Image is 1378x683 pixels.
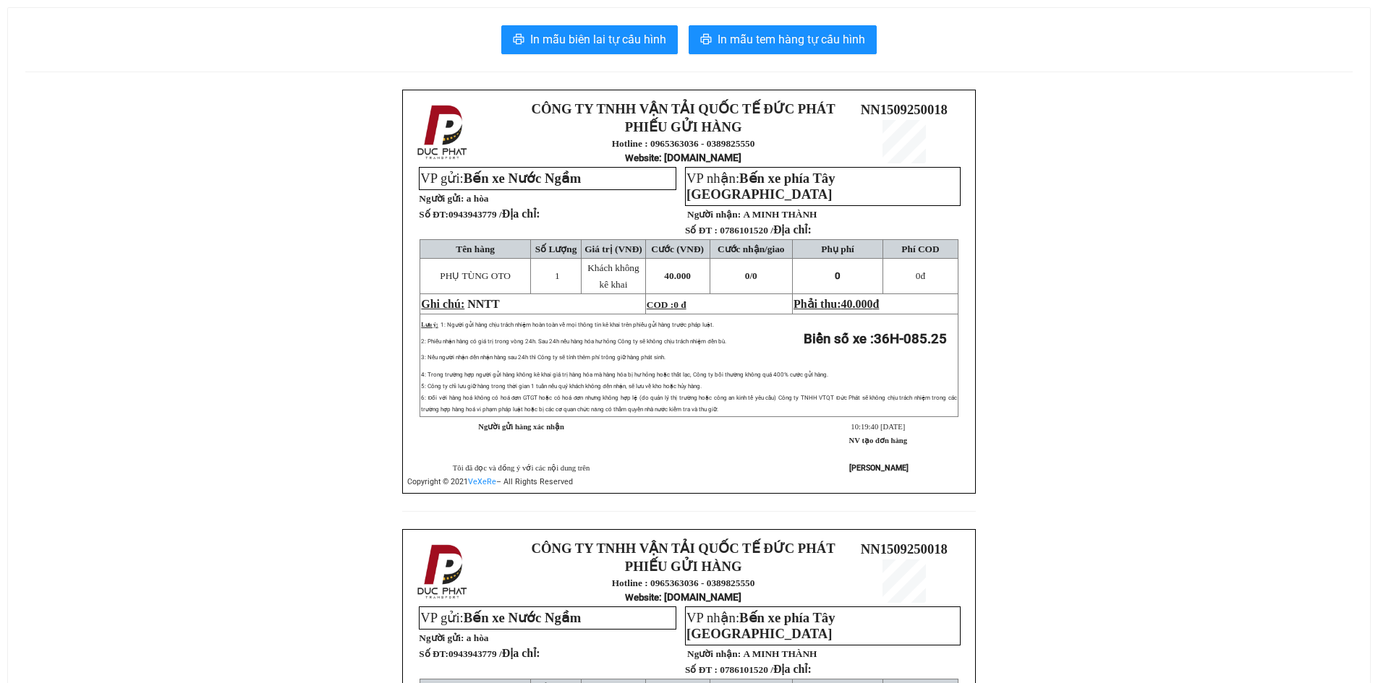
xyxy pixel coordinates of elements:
strong: Số ĐT : [685,225,718,236]
span: 0786101520 / [720,225,812,236]
span: Website [625,153,659,163]
span: đ [873,298,880,310]
span: Bến xe phía Tây [GEOGRAPHIC_DATA] [686,610,835,641]
strong: Người gửi: [419,632,464,643]
span: VP gửi: [420,610,581,625]
strong: CÔNG TY TNHH VẬN TẢI QUỐC TẾ ĐỨC PHÁT [532,541,835,556]
span: Bến xe Nước Ngầm [464,171,582,186]
span: Tên hàng [456,244,495,254]
span: 0 [752,270,757,281]
img: logo [413,541,474,602]
span: VP nhận: [686,171,835,202]
span: Khách không kê khai [587,262,639,290]
span: Địa chỉ: [502,207,540,220]
span: Website [625,592,659,603]
strong: : [DOMAIN_NAME] [625,591,741,603]
span: Lưu ý: [421,322,438,328]
button: printerIn mẫu biên lai tự cấu hình [501,25,678,54]
strong: Người gửi hàng xác nhận [478,423,564,431]
span: In mẫu biên lai tự cấu hình [530,30,666,48]
span: Tôi đã đọc và đồng ý với các nội dung trên [453,464,590,472]
span: 4: Trong trường hợp người gửi hàng không kê khai giá trị hàng hóa mà hàng hóa bị hư hỏng hoặc thấ... [421,371,828,378]
strong: Người gửi: [419,193,464,204]
span: 0 [835,270,841,281]
span: Phí COD [901,244,939,254]
span: A MINH THÀNH [743,209,817,220]
span: 3: Nếu người nhận đến nhận hàng sau 24h thì Công ty sẽ tính thêm phí trông giữ hàng phát sinh. [421,354,665,361]
span: VP nhận: [686,610,835,641]
span: In mẫu tem hàng tự cấu hình [718,30,865,48]
strong: Số ĐT: [419,209,540,220]
strong: Người nhận: [687,648,741,659]
strong: [PERSON_NAME] [849,463,909,473]
button: printerIn mẫu tem hàng tự cấu hình [689,25,877,54]
span: 0943943779 / [448,648,540,659]
span: Số Lượng [535,244,577,254]
span: NNTT [467,298,499,310]
strong: Hotline : 0965363036 - 0389825550 [612,577,755,588]
span: 10:19:40 [DATE] [851,423,905,431]
span: Giá trị (VNĐ) [584,244,642,254]
strong: Biển số xe : [804,331,947,347]
strong: : [DOMAIN_NAME] [625,152,741,163]
span: printer [700,33,712,47]
span: 40.000 [664,270,691,281]
span: NN1509250018 [861,102,948,117]
span: Ghi chú: [421,298,464,310]
span: Địa chỉ: [502,647,540,659]
span: a hòa [467,193,489,204]
span: Địa chỉ: [773,663,812,675]
span: COD : [647,299,686,310]
strong: Số ĐT: [419,648,540,659]
span: 1 [555,270,560,281]
span: 0786101520 / [720,664,812,675]
strong: PHIẾU GỬI HÀNG [625,119,742,134]
span: 36H-085.25 [874,331,947,347]
span: 0 đ [673,299,686,310]
span: 40.000 [841,298,873,310]
strong: PHIẾU GỬI HÀNG [625,559,742,574]
a: VeXeRe [468,477,496,486]
span: Bến xe Nước Ngầm [464,610,582,625]
span: Bến xe phía Tây [GEOGRAPHIC_DATA] [686,171,835,202]
strong: Số ĐT : [685,664,718,675]
span: Phải thu: [794,298,879,310]
span: Phụ phí [821,244,854,254]
strong: NV tạo đơn hàng [849,437,907,444]
span: PHỤ TÙNG OTO [440,270,511,281]
span: Cước nhận/giao [718,244,785,254]
span: A MINH THÀNH [743,648,817,659]
span: Địa chỉ: [773,223,812,236]
span: Copyright © 2021 – All Rights Reserved [407,477,573,486]
span: 0 [916,270,921,281]
span: 5: Công ty chỉ lưu giữ hàng trong thời gian 1 tuần nếu quý khách không đến nhận, sẽ lưu về kho ho... [421,383,701,390]
span: Cước (VNĐ) [651,244,704,254]
strong: CÔNG TY TNHH VẬN TẢI QUỐC TẾ ĐỨC PHÁT [532,101,835,116]
span: đ [916,270,925,281]
span: NN1509250018 [861,541,948,557]
span: 6: Đối với hàng hoá không có hoá đơn GTGT hoặc có hoá đơn nhưng không hợp lệ (do quản lý thị trườ... [421,395,957,413]
strong: Người nhận: [687,209,741,220]
strong: Hotline : 0965363036 - 0389825550 [612,138,755,149]
span: 0/ [745,270,757,281]
img: logo [413,102,474,163]
span: 2: Phiếu nhận hàng có giá trị trong vòng 24h. Sau 24h nếu hàng hóa hư hỏng Công ty sẽ không chịu ... [421,338,726,345]
span: 0943943779 / [448,209,540,220]
span: a hòa [467,632,489,643]
span: VP gửi: [420,171,581,186]
span: printer [513,33,524,47]
span: 1: Người gửi hàng chịu trách nhiệm hoàn toàn về mọi thông tin kê khai trên phiếu gửi hàng trước p... [441,322,714,328]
